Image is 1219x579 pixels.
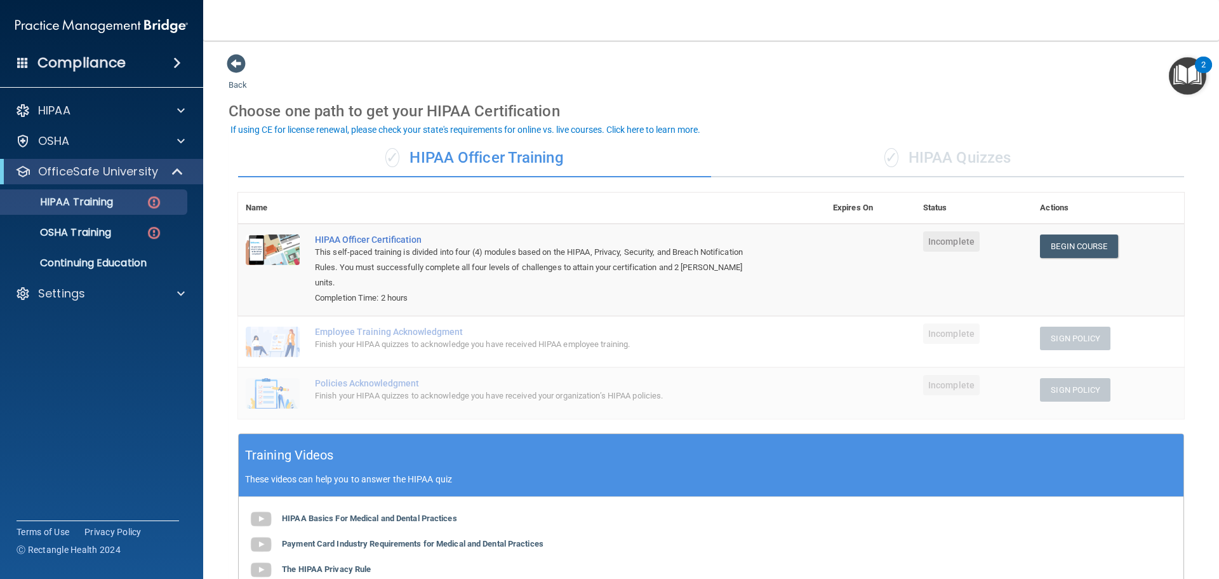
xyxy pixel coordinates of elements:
[15,13,188,39] img: PMB logo
[248,532,274,557] img: gray_youtube_icon.38fcd6cc.png
[84,526,142,538] a: Privacy Policy
[923,324,980,344] span: Incomplete
[315,337,762,352] div: Finish your HIPAA quizzes to acknowledge you have received HIPAA employee training.
[825,193,916,224] th: Expires On
[229,65,247,90] a: Back
[916,193,1032,224] th: Status
[1040,235,1117,258] a: Begin Course
[315,327,762,337] div: Employee Training Acknowledgment
[37,54,126,72] h4: Compliance
[38,164,158,179] p: OfficeSafe University
[245,444,334,467] h5: Training Videos
[282,539,543,548] b: Payment Card Industry Requirements for Medical and Dental Practices
[1040,378,1110,402] button: Sign Policy
[245,474,1177,484] p: These videos can help you to answer the HIPAA quiz
[15,286,185,301] a: Settings
[315,245,762,290] div: This self-paced training is divided into four (4) modules based on the HIPAA, Privacy, Security, ...
[229,123,702,136] button: If using CE for license renewal, please check your state's requirements for online vs. live cours...
[238,139,711,177] div: HIPAA Officer Training
[923,375,980,395] span: Incomplete
[15,164,184,179] a: OfficeSafe University
[8,196,113,208] p: HIPAA Training
[248,507,274,532] img: gray_youtube_icon.38fcd6cc.png
[38,103,70,118] p: HIPAA
[315,235,762,245] a: HIPAA Officer Certification
[15,103,185,118] a: HIPAA
[17,526,69,538] a: Terms of Use
[17,543,121,556] span: Ⓒ Rectangle Health 2024
[884,148,898,167] span: ✓
[238,193,307,224] th: Name
[385,148,399,167] span: ✓
[230,125,700,134] div: If using CE for license renewal, please check your state's requirements for online vs. live cours...
[38,286,85,301] p: Settings
[315,378,762,388] div: Policies Acknowledgment
[1201,65,1206,81] div: 2
[8,226,111,239] p: OSHA Training
[923,231,980,252] span: Incomplete
[1169,57,1206,95] button: Open Resource Center, 2 new notifications
[315,388,762,404] div: Finish your HIPAA quizzes to acknowledge you have received your organization’s HIPAA policies.
[1040,327,1110,350] button: Sign Policy
[146,194,162,210] img: danger-circle.6113f641.png
[146,225,162,241] img: danger-circle.6113f641.png
[15,133,185,149] a: OSHA
[38,133,70,149] p: OSHA
[8,257,182,269] p: Continuing Education
[1032,193,1184,224] th: Actions
[711,139,1184,177] div: HIPAA Quizzes
[282,564,371,574] b: The HIPAA Privacy Rule
[315,290,762,306] div: Completion Time: 2 hours
[282,514,457,523] b: HIPAA Basics For Medical and Dental Practices
[229,93,1194,130] div: Choose one path to get your HIPAA Certification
